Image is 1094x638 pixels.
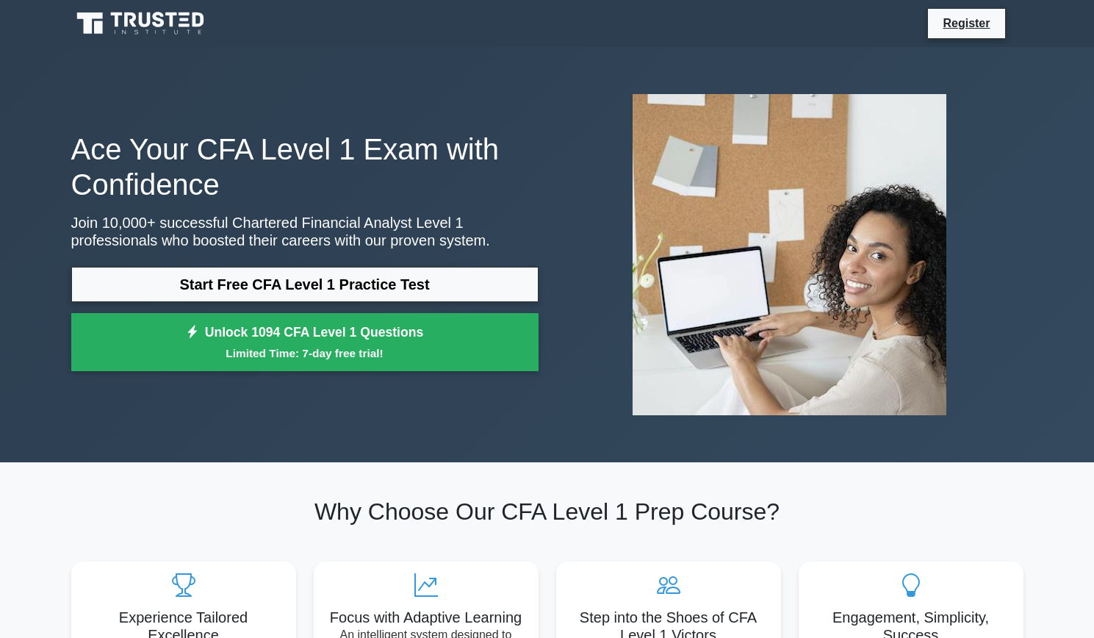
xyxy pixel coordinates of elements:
h2: Why Choose Our CFA Level 1 Prep Course? [71,498,1023,526]
h5: Focus with Adaptive Learning [325,609,527,626]
p: Join 10,000+ successful Chartered Financial Analyst Level 1 professionals who boosted their caree... [71,214,539,249]
h1: Ace Your CFA Level 1 Exam with Confidence [71,132,539,202]
a: Register [934,14,998,32]
small: Limited Time: 7-day free trial! [90,345,520,362]
a: Unlock 1094 CFA Level 1 QuestionsLimited Time: 7-day free trial! [71,313,539,372]
a: Start Free CFA Level 1 Practice Test [71,267,539,302]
